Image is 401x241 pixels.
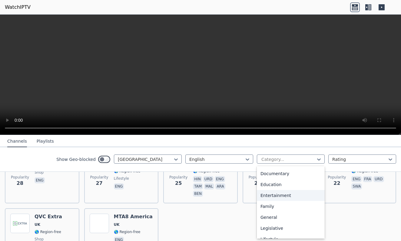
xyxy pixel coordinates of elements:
[193,191,203,197] p: ben
[257,201,325,212] div: Family
[10,214,30,233] img: QVC Extra
[257,212,325,223] div: General
[17,180,23,187] span: 28
[215,176,225,182] p: eng
[35,214,62,220] h6: QVC Extra
[257,223,325,234] div: Legislative
[257,168,325,179] div: Documentary
[204,183,214,189] p: mal
[56,156,96,162] label: Show Geo-blocked
[11,175,29,180] span: Popularity
[254,180,261,187] span: 24
[328,175,346,180] span: Popularity
[35,170,44,175] span: shop
[5,4,31,11] a: WatchIPTV
[114,229,141,234] span: 🌎 Region-free
[114,183,124,189] p: eng
[96,180,102,187] span: 27
[175,180,182,187] span: 25
[35,177,45,183] p: eng
[215,183,225,189] p: ara
[90,214,109,233] img: MTA8 America
[363,176,372,182] p: fra
[333,180,340,187] span: 22
[114,176,129,181] span: lifestyle
[90,175,108,180] span: Popularity
[257,179,325,190] div: Education
[114,222,120,227] span: UK
[7,136,27,147] button: Channels
[257,190,325,201] div: Entertainment
[203,176,214,182] p: urd
[35,229,61,234] span: 🌎 Region-free
[373,176,384,182] p: urd
[193,176,202,182] p: hin
[37,136,54,147] button: Playlists
[35,222,40,227] span: UK
[193,183,203,189] p: tam
[351,183,362,189] p: swa
[114,214,153,220] h6: MTA8 America
[249,175,267,180] span: Popularity
[169,175,187,180] span: Popularity
[351,176,362,182] p: eng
